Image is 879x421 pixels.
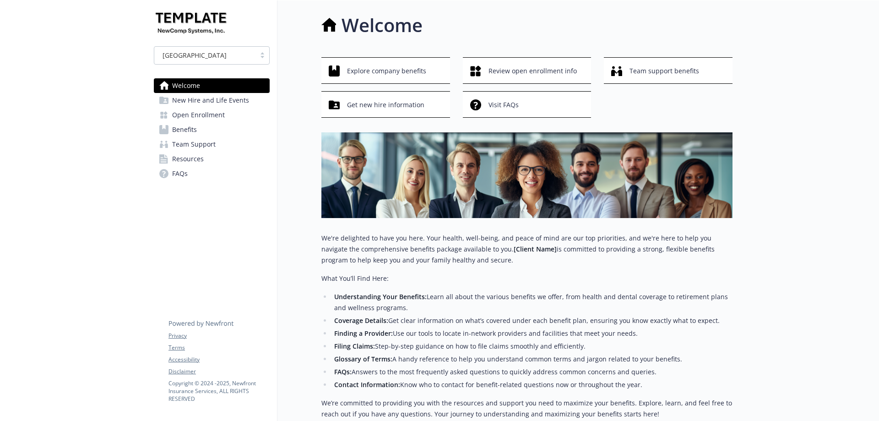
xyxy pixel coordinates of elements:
a: Privacy [168,332,269,340]
button: Explore company benefits [321,57,450,84]
a: FAQs [154,166,270,181]
span: Benefits [172,122,197,137]
p: Copyright © 2024 - 2025 , Newfront Insurance Services, ALL RIGHTS RESERVED [168,379,269,403]
a: Team Support [154,137,270,152]
strong: Glossary of Terms: [334,355,392,363]
span: Resources [172,152,204,166]
a: Resources [154,152,270,166]
img: overview page banner [321,132,732,218]
span: New Hire and Life Events [172,93,249,108]
strong: Filing Claims: [334,342,375,350]
p: We're delighted to have you here. Your health, well-being, and peace of mind are our top prioriti... [321,233,732,266]
li: Know who to contact for benefit-related questions now or throughout the year. [331,379,732,390]
a: Accessibility [168,355,269,364]
strong: Contact Information: [334,380,400,389]
a: Open Enrollment [154,108,270,122]
button: Team support benefits [604,57,732,84]
strong: Finding a Provider: [334,329,393,338]
button: Review open enrollment info [463,57,591,84]
span: Team Support [172,137,216,152]
strong: Understanding Your Benefits: [334,292,427,301]
span: Explore company benefits [347,62,426,80]
a: New Hire and Life Events [154,93,270,108]
button: Get new hire information [321,91,450,118]
p: We’re committed to providing you with the resources and support you need to maximize your benefit... [321,398,732,420]
span: [GEOGRAPHIC_DATA] [163,50,227,60]
strong: FAQs: [334,367,352,376]
span: Review open enrollment info [488,62,577,80]
span: Visit FAQs [488,96,519,114]
li: A handy reference to help you understand common terms and jargon related to your benefits. [331,354,732,365]
strong: Coverage Details: [334,316,388,325]
li: Get clear information on what’s covered under each benefit plan, ensuring you know exactly what t... [331,315,732,326]
li: Learn all about the various benefits we offer, from health and dental coverage to retirement plan... [331,291,732,313]
span: [GEOGRAPHIC_DATA] [159,50,251,60]
li: Step-by-step guidance on how to file claims smoothly and efficiently. [331,341,732,352]
strong: [Client Name] [514,245,557,253]
span: Welcome [172,78,200,93]
span: Open Enrollment [172,108,225,122]
h1: Welcome [342,11,423,39]
a: Benefits [154,122,270,137]
p: What You’ll Find Here: [321,273,732,284]
a: Terms [168,344,269,352]
span: FAQs [172,166,188,181]
li: Answers to the most frequently asked questions to quickly address common concerns and queries. [331,366,732,377]
button: Visit FAQs [463,91,591,118]
a: Welcome [154,78,270,93]
span: Get new hire information [347,96,424,114]
span: Team support benefits [629,62,699,80]
a: Disclaimer [168,367,269,376]
li: Use our tools to locate in-network providers and facilities that meet your needs. [331,328,732,339]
